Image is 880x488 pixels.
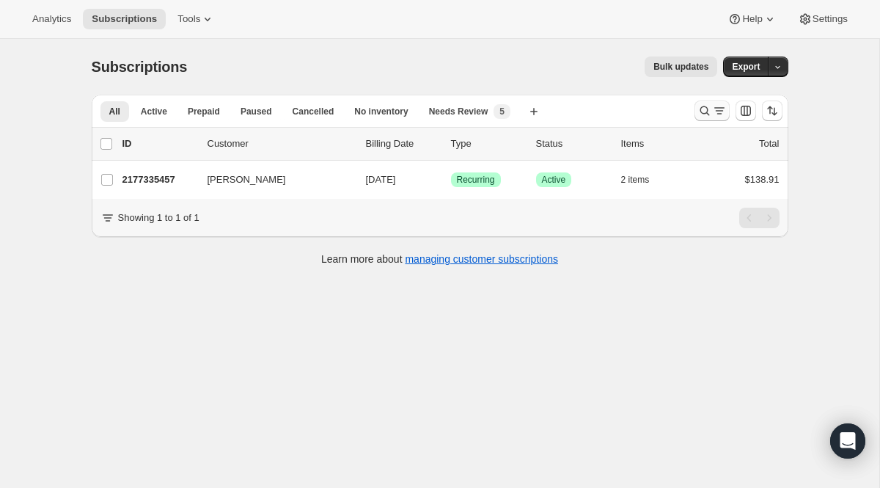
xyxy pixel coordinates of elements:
span: Export [732,61,760,73]
span: Cancelled [293,106,334,117]
div: IDCustomerBilling DateTypeStatusItemsTotal [122,136,780,151]
a: managing customer subscriptions [405,253,558,265]
span: [DATE] [366,174,396,185]
span: $138.91 [745,174,780,185]
button: Sort the results [762,101,782,121]
button: [PERSON_NAME] [199,168,345,192]
p: ID [122,136,196,151]
span: Paused [241,106,272,117]
button: 2 items [621,170,666,190]
span: Prepaid [188,106,220,117]
span: Subscriptions [92,59,188,75]
span: Needs Review [429,106,488,117]
p: Customer [208,136,354,151]
button: Bulk updates [645,57,717,77]
p: 2177335457 [122,172,196,187]
button: Subscriptions [83,9,166,29]
p: Billing Date [366,136,439,151]
span: Subscriptions [92,13,157,25]
button: Export [723,57,769,77]
button: Tools [169,9,224,29]
span: Recurring [457,174,495,186]
span: Active [141,106,167,117]
button: Settings [789,9,857,29]
span: No inventory [354,106,408,117]
span: Analytics [32,13,71,25]
button: Help [719,9,785,29]
span: Tools [177,13,200,25]
p: Status [536,136,609,151]
span: All [109,106,120,117]
div: Items [621,136,694,151]
span: Settings [813,13,848,25]
span: Bulk updates [653,61,708,73]
p: Total [759,136,779,151]
p: Learn more about [321,252,558,266]
button: Customize table column order and visibility [736,101,756,121]
button: Analytics [23,9,80,29]
span: Help [742,13,762,25]
span: 5 [499,106,505,117]
nav: Pagination [739,208,780,228]
span: [PERSON_NAME] [208,172,286,187]
span: 2 items [621,174,650,186]
span: Active [542,174,566,186]
div: Open Intercom Messenger [830,423,865,459]
div: Type [451,136,524,151]
button: Create new view [522,101,546,122]
button: Search and filter results [694,101,730,121]
p: Showing 1 to 1 of 1 [118,211,199,225]
div: 2177335457[PERSON_NAME][DATE]SuccessRecurringSuccessActive2 items$138.91 [122,170,780,190]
